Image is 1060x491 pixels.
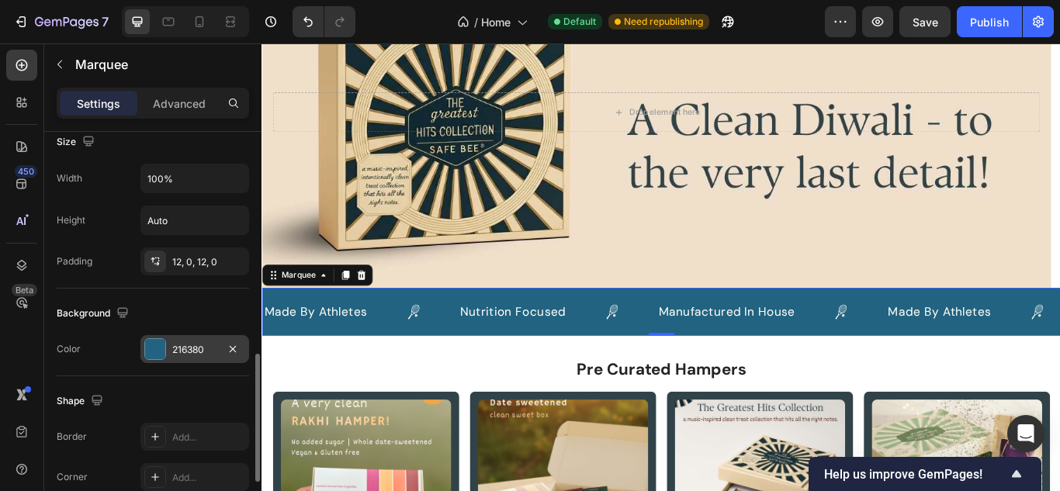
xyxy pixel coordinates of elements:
span: Save [913,16,938,29]
p: Marquee [75,55,243,74]
span: Need republishing [624,15,703,29]
input: Auto [141,164,248,192]
div: Open Intercom Messenger [1007,415,1044,452]
div: Padding [57,254,92,268]
button: Publish [957,6,1022,37]
div: Size [57,132,98,153]
p: Advanced [153,95,206,112]
div: Add... [172,430,245,444]
div: 12, 0, 12, 0 [172,255,245,269]
h2: pre curated hampers [12,366,919,393]
div: Corner [57,470,88,484]
div: Background [57,303,132,324]
div: 450 [15,165,37,178]
div: Publish [970,14,1009,30]
span: Home [481,14,511,30]
p: Made By Athletes [2,303,123,325]
div: Color [57,342,81,356]
div: Width [57,171,82,185]
div: Marquee [19,264,65,278]
button: Save [899,6,951,37]
p: 7 [102,12,109,31]
div: Drop element here [428,74,511,87]
div: Border [57,430,87,444]
button: Show survey - Help us improve GemPages! [824,465,1026,483]
div: Beta [12,284,37,296]
div: Shape [57,391,106,412]
p: Manufactured In House [462,303,622,325]
p: Made By Athletes [729,303,850,325]
div: 216380 [172,343,217,357]
input: Auto [141,206,248,234]
p: Settings [77,95,120,112]
div: Add... [172,471,245,485]
span: Help us improve GemPages! [824,467,1007,482]
p: Nutrition Focused [231,303,354,325]
div: Undo/Redo [293,6,355,37]
iframe: Design area [262,43,1060,491]
button: 7 [6,6,116,37]
div: Height [57,213,85,227]
span: / [474,14,478,30]
span: Default [563,15,596,29]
